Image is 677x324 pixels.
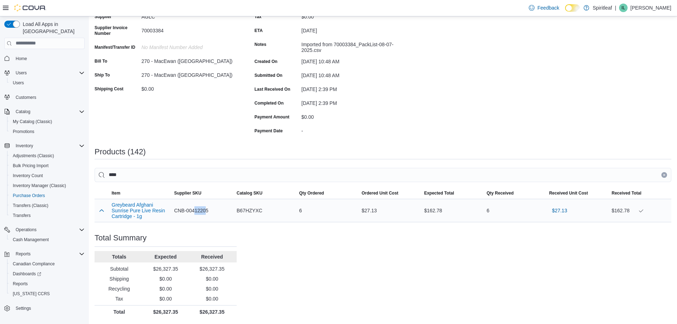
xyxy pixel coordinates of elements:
a: Reports [10,280,31,288]
p: Shipping [97,275,141,282]
p: Received [190,253,234,260]
p: | [615,4,616,12]
span: Users [16,70,27,76]
label: Supplier Invoice Number [95,25,139,36]
span: Inventory [13,142,85,150]
button: Purchase Orders [7,191,87,201]
label: Payment Amount [254,114,289,120]
a: [US_STATE] CCRS [10,290,53,298]
span: Home [16,56,27,62]
p: [PERSON_NAME] [630,4,671,12]
span: Qty Ordered [299,190,324,196]
span: Catalog [16,109,30,115]
span: [US_STATE] CCRS [13,291,50,297]
p: Recycling [97,285,141,292]
button: Inventory Manager (Classic) [7,181,87,191]
span: Settings [13,304,85,313]
p: Spiritleaf [593,4,612,12]
button: Supplier SKU [171,187,234,199]
span: CNB-00412205 [174,206,209,215]
label: Ship To [95,72,110,78]
p: $0.00 [144,295,188,302]
button: Operations [13,225,39,234]
div: 270 - MacEwan ([GEOGRAPHIC_DATA]) [141,55,237,64]
label: Supplier [95,14,112,20]
button: Inventory [13,142,36,150]
a: Transfers [10,211,33,220]
p: Total [97,308,141,315]
span: Supplier SKU [174,190,202,196]
span: Inventory Count [13,173,43,179]
span: Inventory [16,143,33,149]
div: 6 [296,203,359,218]
p: $0.00 [190,275,234,282]
span: Transfers [10,211,85,220]
button: Item [109,187,171,199]
button: [US_STATE] CCRS [7,289,87,299]
div: [DATE] 10:48 AM [301,56,397,64]
span: Qty Received [487,190,514,196]
p: $26,327.35 [144,265,188,272]
label: Bill To [95,58,107,64]
button: Received Unit Cost [546,187,609,199]
span: Inventory Manager (Classic) [10,181,85,190]
span: Ordered Unit Cost [362,190,398,196]
button: Operations [1,225,87,235]
button: Settings [1,303,87,313]
span: Operations [16,227,37,233]
label: ETA [254,28,263,33]
p: Totals [97,253,141,260]
button: Reports [1,249,87,259]
span: $27.13 [552,207,567,214]
div: $162.78 [421,203,484,218]
span: Purchase Orders [10,191,85,200]
button: Qty Received [484,187,546,199]
span: Bulk Pricing Import [10,161,85,170]
a: Canadian Compliance [10,260,58,268]
label: Last Received On [254,86,290,92]
span: Received Unit Cost [549,190,588,196]
button: Users [1,68,87,78]
button: Inventory [1,141,87,151]
input: Dark Mode [565,4,580,12]
p: $26,327.35 [190,308,234,315]
a: Inventory Count [10,171,46,180]
span: Canadian Compliance [13,261,55,267]
a: Cash Management [10,235,52,244]
a: Dashboards [7,269,87,279]
span: Inventory Count [10,171,85,180]
span: Reports [10,280,85,288]
span: Customers [13,93,85,102]
button: Cash Management [7,235,87,245]
p: Tax [97,295,141,302]
button: Users [7,78,87,88]
span: Transfers (Classic) [13,203,48,208]
a: Settings [13,304,34,313]
div: [DATE] 2:39 PM [301,97,397,106]
div: $27.13 [359,203,421,218]
button: Bulk Pricing Import [7,161,87,171]
div: 70003384 [141,25,237,33]
span: Promotions [10,127,85,136]
p: $26,327.35 [190,265,234,272]
label: Shipping Cost [95,86,123,92]
button: Inventory Count [7,171,87,181]
span: Operations [13,225,85,234]
div: No Manifest Number added [141,42,237,50]
div: [DATE] 10:48 AM [301,70,397,78]
label: Created On [254,59,278,64]
button: Catalog [13,107,33,116]
span: Cash Management [13,237,49,243]
button: Expected Total [421,187,484,199]
div: $0.00 [141,83,237,92]
a: Purchase Orders [10,191,48,200]
label: Notes [254,42,266,47]
h3: Products (142) [95,148,146,156]
a: Bulk Pricing Import [10,161,52,170]
span: Home [13,54,85,63]
button: Qty Ordered [296,187,359,199]
span: Purchase Orders [13,193,45,198]
div: - [301,125,397,134]
p: $26,327.35 [144,308,188,315]
button: Promotions [7,127,87,137]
